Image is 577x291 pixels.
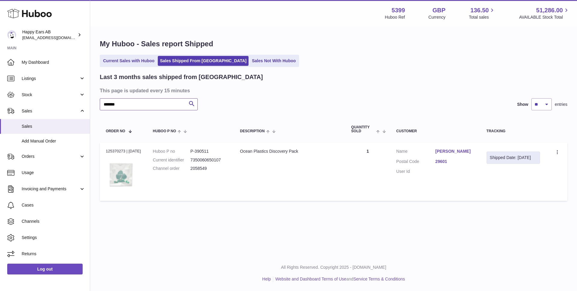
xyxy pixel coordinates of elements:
dt: Postal Code [396,159,435,166]
a: 136.50 Total sales [469,6,496,20]
a: Help [262,277,271,281]
span: Listings [22,76,79,81]
span: Channels [22,219,85,224]
span: Description [240,129,265,133]
dd: 7350060650107 [191,157,228,163]
div: 125370273 | [DATE] [106,149,141,154]
span: My Dashboard [22,60,85,65]
span: Cases [22,202,85,208]
span: Usage [22,170,85,176]
h1: My Huboo - Sales report Shipped [100,39,567,49]
span: Sales [22,108,79,114]
a: [PERSON_NAME] [435,149,475,154]
span: 136.50 [470,6,489,14]
a: Log out [7,264,83,274]
span: Quantity Sold [351,125,375,133]
td: 1 [345,142,390,201]
a: Sales Shipped From [GEOGRAPHIC_DATA] [158,56,249,66]
div: Ocean Plastics Discovery Pack [240,149,339,154]
span: AVAILABLE Stock Total [519,14,570,20]
span: Order No [106,129,125,133]
dt: Huboo P no [153,149,191,154]
a: Service Terms & Conditions [353,277,405,281]
label: Show [517,102,528,107]
span: Settings [22,235,85,240]
h2: Last 3 months sales shipped from [GEOGRAPHIC_DATA] [100,73,263,81]
span: Huboo P no [153,129,176,133]
img: 53991642634710.jpg [106,156,136,193]
span: Invoicing and Payments [22,186,79,192]
div: Tracking [487,129,540,133]
a: Sales Not With Huboo [250,56,298,66]
a: Website and Dashboard Terms of Use [275,277,346,281]
div: Shipped Date: [DATE] [490,155,537,161]
strong: GBP [432,6,445,14]
span: Total sales [469,14,496,20]
li: and [273,276,405,282]
span: Add Manual Order [22,138,85,144]
div: Customer [396,129,475,133]
dd: P-390511 [191,149,228,154]
span: Orders [22,154,79,159]
a: 29601 [435,159,475,164]
strong: 5399 [392,6,405,14]
span: Stock [22,92,79,98]
dt: Current identifier [153,157,191,163]
span: Returns [22,251,85,257]
dt: User Id [396,169,435,174]
div: Happy Ears AB [22,29,76,41]
dt: Channel order [153,166,191,171]
dt: Name [396,149,435,156]
h3: This page is updated every 15 minutes [100,87,566,94]
p: All Rights Reserved. Copyright 2025 - [DOMAIN_NAME] [95,265,572,270]
dd: 2058549 [191,166,228,171]
a: Current Sales with Huboo [101,56,157,66]
div: Huboo Ref [385,14,405,20]
img: 3pl@happyearsearplugs.com [7,30,16,39]
span: 51,286.00 [536,6,563,14]
span: Sales [22,124,85,129]
a: 51,286.00 AVAILABLE Stock Total [519,6,570,20]
span: entries [555,102,567,107]
span: [EMAIL_ADDRESS][DOMAIN_NAME] [22,35,88,40]
div: Currency [429,14,446,20]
